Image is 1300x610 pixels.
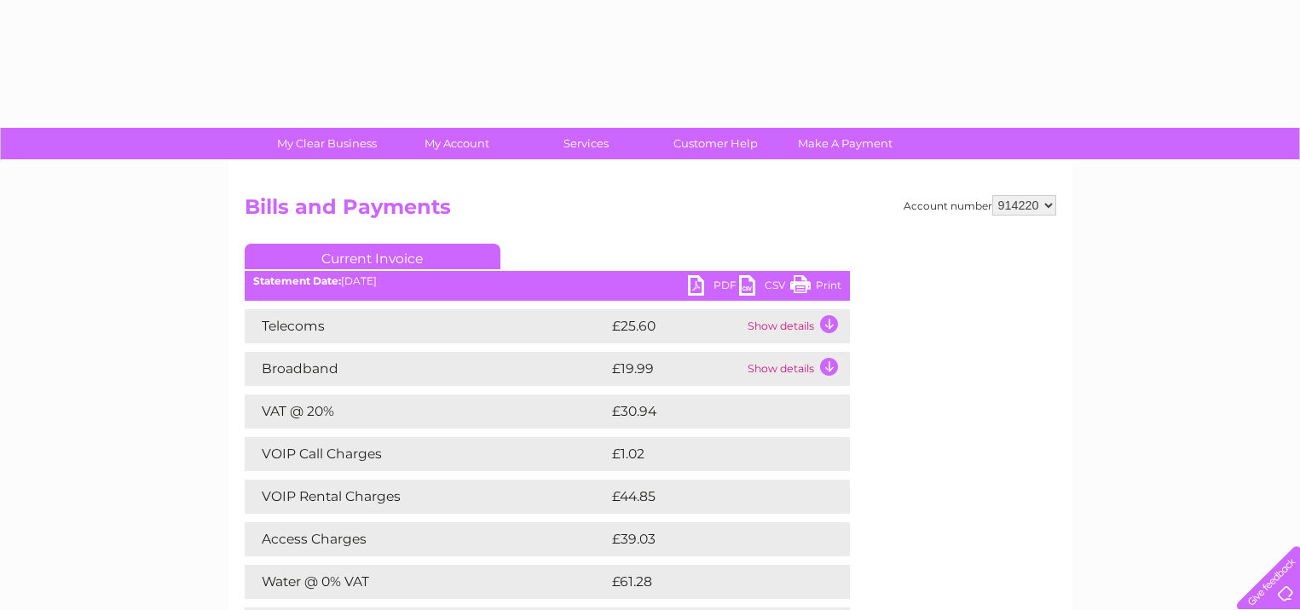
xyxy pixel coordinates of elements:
td: £61.28 [608,565,814,599]
td: VAT @ 20% [245,394,608,429]
td: £30.94 [608,394,817,429]
h2: Bills and Payments [245,195,1056,227]
a: Current Invoice [245,244,500,269]
td: £25.60 [608,309,743,343]
a: Customer Help [645,128,786,159]
a: CSV [739,275,790,300]
td: £1.02 [608,437,808,471]
td: Water @ 0% VAT [245,565,608,599]
a: PDF [688,275,739,300]
td: £44.85 [608,480,816,514]
div: [DATE] [245,275,850,287]
td: VOIP Rental Charges [245,480,608,514]
a: Make A Payment [775,128,916,159]
td: £19.99 [608,352,743,386]
td: Telecoms [245,309,608,343]
td: VOIP Call Charges [245,437,608,471]
a: Services [516,128,656,159]
div: Account number [904,195,1056,216]
td: Show details [743,352,850,386]
td: Broadband [245,352,608,386]
a: My Account [386,128,527,159]
td: Show details [743,309,850,343]
td: £39.03 [608,522,816,556]
b: Statement Date: [253,274,341,287]
a: Print [790,275,841,300]
td: Access Charges [245,522,608,556]
a: My Clear Business [257,128,397,159]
